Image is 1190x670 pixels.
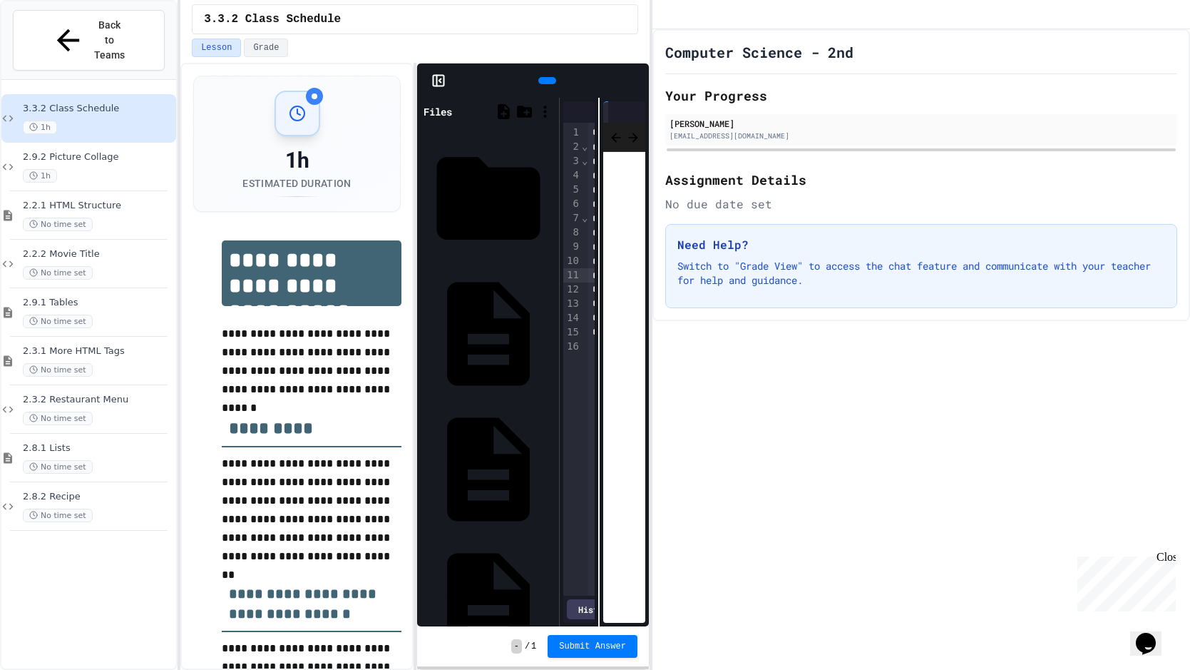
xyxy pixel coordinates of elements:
span: No time set [23,218,93,231]
div: Files [424,104,452,119]
span: 1 [531,641,536,652]
div: [PERSON_NAME] [670,117,1173,130]
div: 1h [242,148,351,173]
span: No time set [23,266,93,280]
span: 2.9.2 Picture Collage [23,151,173,163]
span: 2.3.2 Restaurant Menu [23,394,173,406]
div: Estimated Duration [242,176,351,191]
div: [EMAIL_ADDRESS][DOMAIN_NAME] [670,131,1173,141]
span: - [511,639,522,654]
div: No due date set [665,196,1177,213]
span: 2.2.1 HTML Structure [23,200,173,212]
span: 3.3.2 Class Schedule [23,103,173,115]
p: Switch to "Grade View" to access the chat feature and communicate with your teacher for help and ... [677,259,1165,288]
span: 2.3.1 More HTML Tags [23,345,173,357]
span: No time set [23,315,93,328]
button: Lesson [192,39,241,57]
span: Submit Answer [559,641,626,652]
iframe: chat widget [1130,613,1176,656]
span: 2.2.2 Movie Title [23,248,173,260]
span: 2.9.1 Tables [23,297,173,309]
span: No time set [23,412,93,425]
span: 1h [23,169,57,183]
span: 3.3.2 Class Schedule [204,11,341,28]
button: Grade [244,39,288,57]
h2: Assignment Details [665,170,1177,190]
div: Chat with us now!Close [6,6,98,91]
button: Submit Answer [548,635,637,658]
h3: Need Help? [677,236,1165,253]
span: No time set [23,509,93,522]
button: Back to Teams [13,10,165,71]
span: Back to Teams [93,18,127,63]
span: 1h [23,121,57,134]
iframe: chat widget [1072,551,1176,611]
span: 2.8.1 Lists [23,442,173,455]
span: No time set [23,363,93,377]
span: 2.8.2 Recipe [23,491,173,503]
span: / [525,641,530,652]
span: No time set [23,460,93,474]
h1: Computer Science - 2nd [665,42,853,62]
h2: Your Progress [665,86,1177,106]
